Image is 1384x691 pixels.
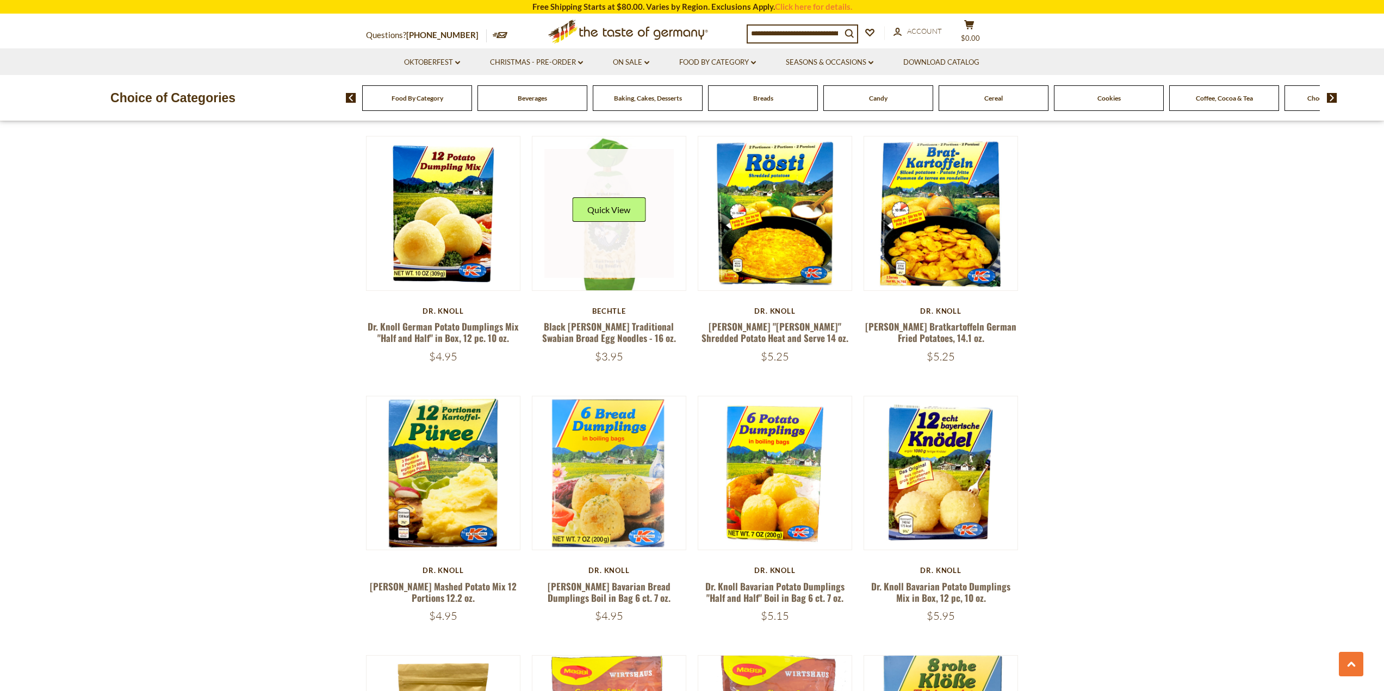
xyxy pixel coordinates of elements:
[595,350,623,363] span: $3.95
[368,320,519,345] a: Dr. Knoll German Potato Dumplings Mix "Half and Half" in Box, 12 pc. 10 oz.
[406,30,479,40] a: [PHONE_NUMBER]
[367,396,520,550] img: Dr. Knoll Mashed Potato Mix 12 Portions 12.2 oz.
[532,396,686,550] img: Dr. Knoll Bavarian Bread Dumplings Boil in Bag 6 ct. 7 oz.
[775,2,852,11] a: Click here for details.
[698,136,852,290] img: Dr. Knoll "Roesti" Shredded Potato Heat and Serve 14 oz.
[903,57,979,69] a: Download Catalog
[927,350,955,363] span: $5.25
[761,609,789,622] span: $5.15
[864,136,1018,290] img: Dr. Knoll Bratkartoffeln German Fried Potatoes, 14.1 oz.
[865,320,1016,345] a: [PERSON_NAME] Bratkartoffeln German Fried Potatoes, 14.1 oz.
[761,350,789,363] span: $5.25
[927,609,955,622] span: $5.95
[392,94,443,102] a: Food By Category
[753,94,773,102] a: Breads
[542,320,676,345] a: Black [PERSON_NAME] Traditional Swabian Broad Egg Noodles - 16 oz.
[532,307,687,315] div: Bechtle
[366,28,487,42] p: Questions?
[864,566,1019,575] div: Dr. Knoll
[490,57,583,69] a: Christmas - PRE-ORDER
[548,580,671,605] a: [PERSON_NAME] Bavarian Bread Dumplings Boil in Bag 6 ct. 7 oz.
[864,307,1019,315] div: Dr. Knoll
[366,307,521,315] div: Dr. Knoll
[1327,93,1337,103] img: next arrow
[518,94,547,102] a: Beverages
[907,27,942,35] span: Account
[893,26,942,38] a: Account
[864,396,1018,550] img: Dr. Knoll Bavarian Potato Dumplings Mix in Box, 12 pc, 10 oz.
[786,57,873,69] a: Seasons & Occasions
[595,609,623,622] span: $4.95
[367,136,520,290] img: Dr. Knoll German Potato Dumplings Mix "Half and Half" in Box, 12 pc. 10 oz.
[1196,94,1253,102] a: Coffee, Cocoa & Tea
[429,350,457,363] span: $4.95
[370,580,517,605] a: [PERSON_NAME] Mashed Potato Mix 12 Portions 12.2 oz.
[429,609,457,622] span: $4.95
[679,57,756,69] a: Food By Category
[404,57,460,69] a: Oktoberfest
[953,20,986,47] button: $0.00
[705,580,845,605] a: Dr. Knoll Bavarian Potato Dumplings "Half and Half" Boil in Bag 6 ct. 7 oz.
[869,94,888,102] a: Candy
[698,307,853,315] div: Dr. Knoll
[572,197,646,222] button: Quick View
[961,34,980,42] span: $0.00
[698,566,853,575] div: Dr. Knoll
[702,320,848,345] a: [PERSON_NAME] "[PERSON_NAME]" Shredded Potato Heat and Serve 14 oz.
[1097,94,1121,102] a: Cookies
[366,566,521,575] div: Dr. Knoll
[346,93,356,103] img: previous arrow
[1307,94,1372,102] a: Chocolate & Marzipan
[614,94,682,102] a: Baking, Cakes, Desserts
[532,136,686,290] img: Black Forest Girl Traditional Swabian Broad Egg Noodles - 16 oz.
[984,94,1003,102] a: Cereal
[871,580,1010,605] a: Dr. Knoll Bavarian Potato Dumplings Mix in Box, 12 pc, 10 oz.
[698,396,852,550] img: Dr. Knoll Bavarian Potato Dumplings "Half and Half" Boil in Bag 6 ct. 7 oz.
[532,566,687,575] div: Dr. Knoll
[613,57,649,69] a: On Sale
